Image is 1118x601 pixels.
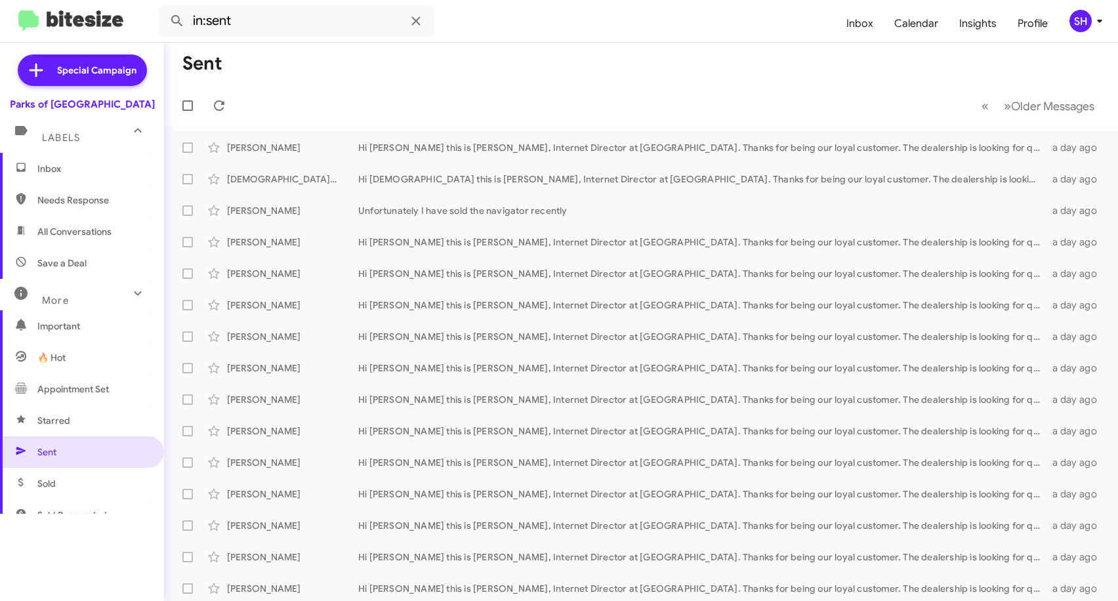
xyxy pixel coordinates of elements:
span: Inbox [37,162,149,175]
div: Hi [PERSON_NAME] this is [PERSON_NAME], Internet Director at [GEOGRAPHIC_DATA]. Thanks for being ... [358,362,1046,375]
div: [PERSON_NAME] [227,582,358,595]
button: Next [996,93,1102,119]
span: More [42,295,69,306]
div: Unfortunately I have sold the navigator recently [358,204,1046,217]
div: a day ago [1046,267,1108,280]
div: a day ago [1046,582,1108,595]
span: Save a Deal [37,257,87,270]
div: [PERSON_NAME] [227,550,358,564]
h1: Sent [182,53,222,74]
div: Hi [PERSON_NAME] this is [PERSON_NAME], Internet Director at [GEOGRAPHIC_DATA]. Thanks for being ... [358,582,1046,595]
span: 🔥 Hot [37,351,66,364]
div: a day ago [1046,487,1108,501]
div: [PERSON_NAME] [227,393,358,406]
div: a day ago [1046,204,1108,217]
div: a day ago [1046,330,1108,343]
div: [PERSON_NAME] [227,236,358,249]
div: Hi [PERSON_NAME] this is [PERSON_NAME], Internet Director at [GEOGRAPHIC_DATA]. Thanks for being ... [358,550,1046,564]
span: Labels [42,132,80,144]
div: a day ago [1046,362,1108,375]
span: Special Campaign [57,64,136,77]
div: a day ago [1046,299,1108,312]
div: a day ago [1046,141,1108,154]
span: Starred [37,414,70,427]
span: Needs Response [37,194,149,207]
span: Appointment Set [37,383,109,396]
div: a day ago [1046,519,1108,532]
div: [PERSON_NAME] [227,141,358,154]
div: Hi [PERSON_NAME] this is [PERSON_NAME], Internet Director at [GEOGRAPHIC_DATA]. Thanks for being ... [358,299,1046,312]
span: Sold Responded [37,508,107,522]
span: « [982,98,989,114]
div: Hi [PERSON_NAME] this is [PERSON_NAME], Internet Director at [GEOGRAPHIC_DATA]. Thanks for being ... [358,456,1046,469]
div: a day ago [1046,425,1108,438]
div: SH [1069,10,1092,32]
span: Older Messages [1011,99,1094,114]
div: [PERSON_NAME] [227,330,358,343]
div: a day ago [1046,173,1108,186]
div: a day ago [1046,456,1108,469]
div: [PERSON_NAME] [227,299,358,312]
button: Previous [974,93,997,119]
a: Profile [1007,5,1058,43]
span: » [1004,98,1011,114]
div: Hi [PERSON_NAME] this is [PERSON_NAME], Internet Director at [GEOGRAPHIC_DATA]. Thanks for being ... [358,330,1046,343]
div: [PERSON_NAME] [227,487,358,501]
div: [PERSON_NAME] [227,456,358,469]
div: [PERSON_NAME] [227,519,358,532]
input: Search [159,5,434,37]
a: Calendar [884,5,949,43]
div: Hi [PERSON_NAME] this is [PERSON_NAME], Internet Director at [GEOGRAPHIC_DATA]. Thanks for being ... [358,519,1046,532]
div: Hi [PERSON_NAME] this is [PERSON_NAME], Internet Director at [GEOGRAPHIC_DATA]. Thanks for being ... [358,141,1046,154]
div: [PERSON_NAME] [227,362,358,375]
a: Inbox [836,5,884,43]
a: Insights [949,5,1007,43]
div: Hi [PERSON_NAME] this is [PERSON_NAME], Internet Director at [GEOGRAPHIC_DATA]. Thanks for being ... [358,236,1046,249]
div: Hi [PERSON_NAME] this is [PERSON_NAME], Internet Director at [GEOGRAPHIC_DATA]. Thanks for being ... [358,393,1046,406]
div: Parks of [GEOGRAPHIC_DATA] [10,98,155,111]
div: a day ago [1046,393,1108,406]
span: Sold [37,477,56,490]
div: Hi [PERSON_NAME] this is [PERSON_NAME], Internet Director at [GEOGRAPHIC_DATA]. Thanks for being ... [358,267,1046,280]
a: Special Campaign [18,54,147,86]
span: All Conversations [37,225,112,238]
div: Hi [DEMOGRAPHIC_DATA] this is [PERSON_NAME], Internet Director at [GEOGRAPHIC_DATA]. Thanks for b... [358,173,1046,186]
div: Hi [PERSON_NAME] this is [PERSON_NAME], Internet Director at [GEOGRAPHIC_DATA]. Thanks for being ... [358,425,1046,438]
div: a day ago [1046,236,1108,249]
div: a day ago [1046,550,1108,564]
div: Hi [PERSON_NAME] this is [PERSON_NAME], Internet Director at [GEOGRAPHIC_DATA]. Thanks for being ... [358,487,1046,501]
div: [DEMOGRAPHIC_DATA][PERSON_NAME] [227,173,358,186]
div: [PERSON_NAME] [227,267,358,280]
button: SH [1058,10,1104,32]
div: [PERSON_NAME] [227,425,358,438]
span: Sent [37,446,56,459]
span: Important [37,320,149,333]
nav: Page navigation example [974,93,1102,119]
div: [PERSON_NAME] [227,204,358,217]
